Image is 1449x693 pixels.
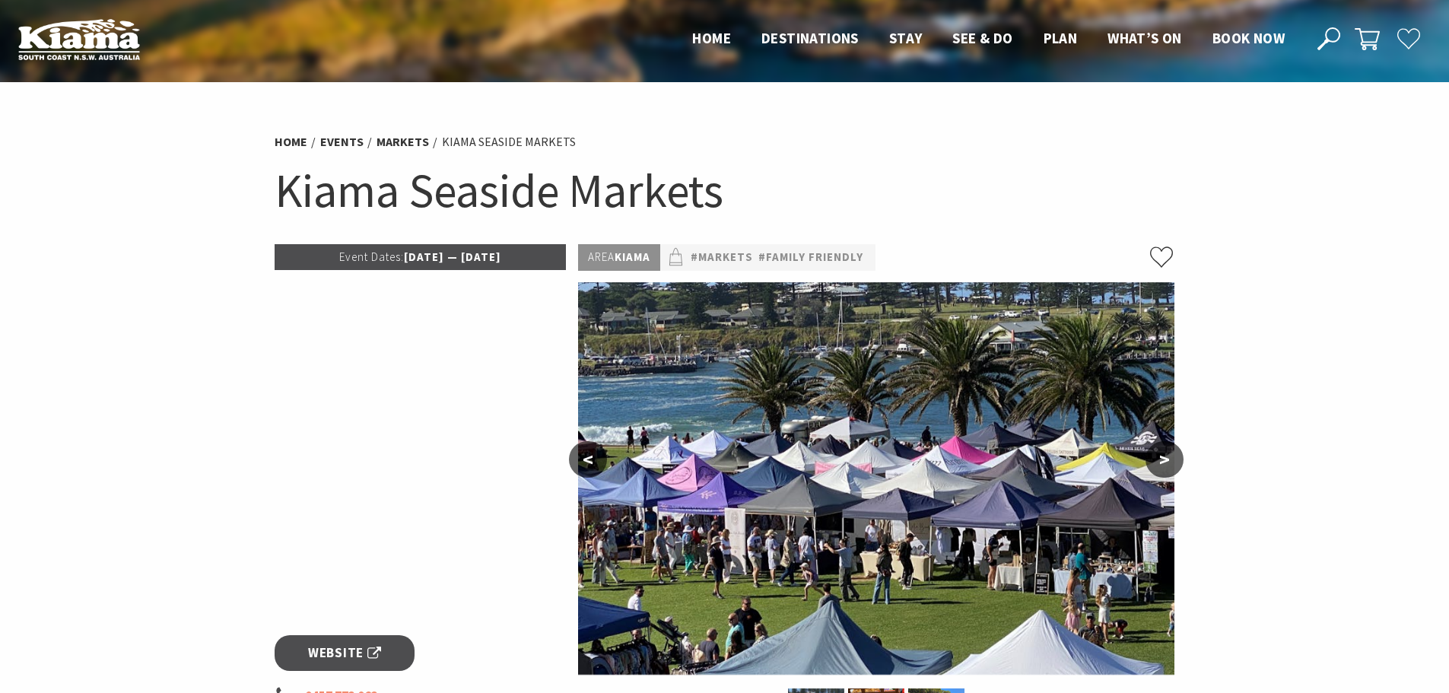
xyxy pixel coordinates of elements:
p: Kiama [578,244,660,271]
a: #Markets [691,248,753,267]
span: Event Dates: [339,250,404,264]
button: < [569,441,607,478]
a: Website [275,635,415,671]
span: Home [692,29,731,47]
img: Kiama Seaside Market [578,282,1174,675]
a: #Family Friendly [758,248,863,267]
li: Kiama Seaside Markets [442,132,576,152]
span: Website [308,643,381,663]
span: See & Do [952,29,1012,47]
nav: Main Menu [677,27,1300,52]
button: > [1146,441,1184,478]
a: Home [275,134,307,150]
span: Destinations [761,29,859,47]
img: Kiama Logo [18,18,140,60]
span: Stay [889,29,923,47]
a: Events [320,134,364,150]
a: Markets [377,134,429,150]
span: Book now [1212,29,1285,47]
span: What’s On [1107,29,1182,47]
span: Area [588,250,615,264]
h1: Kiama Seaside Markets [275,160,1175,221]
p: [DATE] — [DATE] [275,244,567,270]
span: Plan [1044,29,1078,47]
